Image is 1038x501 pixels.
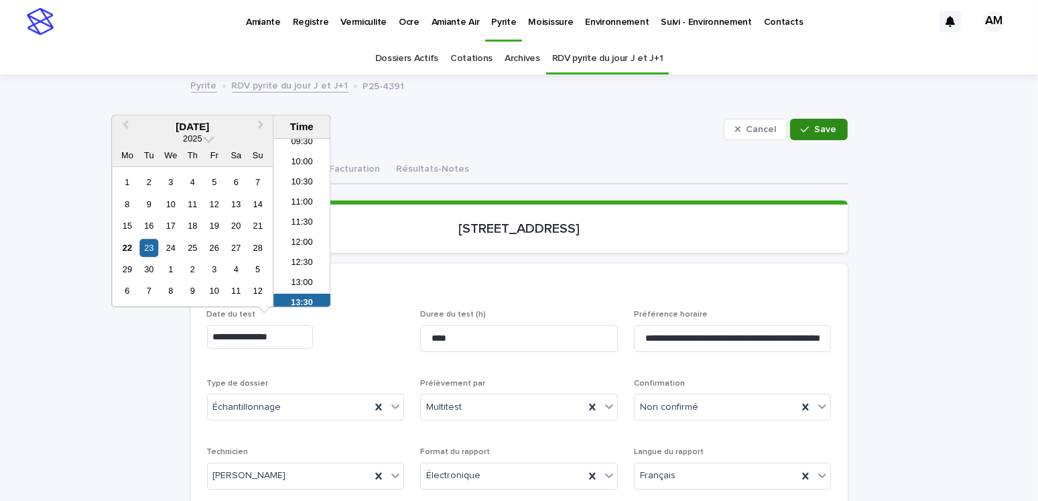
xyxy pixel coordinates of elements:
[118,195,136,213] div: Choose Monday, 8 September 2025
[117,172,269,302] div: month 2025-09
[426,400,462,414] span: Multitest
[273,254,330,274] li: 12:30
[420,380,485,388] span: Prélèvement par
[273,173,330,193] li: 10:30
[746,125,776,134] span: Cancel
[273,274,330,294] li: 13:00
[552,43,663,74] a: RDV pyrite du jour J et J+1
[363,78,405,93] p: P25-4391
[420,311,486,319] span: Duree du test (h)
[161,282,180,300] div: Choose Wednesday, 8 October 2025
[184,239,202,257] div: Choose Thursday, 25 September 2025
[273,133,330,153] li: 09:30
[273,153,330,173] li: 10:00
[205,173,223,191] div: Choose Friday, 5 September 2025
[118,173,136,191] div: Choose Monday, 1 September 2025
[205,146,223,164] div: Fr
[273,193,330,213] li: 11:00
[815,125,837,134] span: Save
[277,121,326,133] div: Time
[184,282,202,300] div: Choose Thursday, 9 October 2025
[191,77,217,93] a: Pyrite
[140,217,158,235] div: Choose Tuesday, 16 September 2025
[249,217,267,235] div: Choose Sunday, 21 September 2025
[634,448,704,456] span: Langue du rapport
[205,282,223,300] div: Choose Friday, 10 October 2025
[161,146,180,164] div: We
[213,400,281,414] span: Échantillonnage
[207,448,249,456] span: Technicien
[277,156,389,184] button: Contacts-Facturation
[118,260,136,278] div: Choose Monday, 29 September 2025
[505,43,540,74] a: Archives
[273,233,330,254] li: 12:00
[140,260,158,278] div: Choose Tuesday, 30 September 2025
[161,260,180,278] div: Choose Wednesday, 1 October 2025
[205,217,223,235] div: Choose Friday, 19 September 2025
[161,195,180,213] div: Choose Wednesday, 10 September 2025
[140,173,158,191] div: Choose Tuesday, 2 September 2025
[249,282,267,300] div: Choose Sunday, 12 October 2025
[112,121,273,133] div: [DATE]
[184,217,202,235] div: Choose Thursday, 18 September 2025
[227,239,245,257] div: Choose Saturday, 27 September 2025
[183,133,202,144] span: 2025
[249,146,267,164] div: Su
[227,217,245,235] div: Choose Saturday, 20 September 2025
[251,117,273,138] button: Next Month
[213,469,286,483] span: [PERSON_NAME]
[113,117,135,138] button: Previous Month
[118,282,136,300] div: Choose Monday, 6 October 2025
[389,156,478,184] button: Résultats-Notes
[790,119,847,140] button: Save
[140,239,158,257] div: Choose Tuesday, 23 September 2025
[207,380,269,388] span: Type de dossier
[273,294,330,314] li: 13:30
[420,448,490,456] span: Format du rapport
[118,239,136,257] div: Choose Monday, 22 September 2025
[249,239,267,257] div: Choose Sunday, 28 September 2025
[450,43,493,74] a: Cotations
[227,282,245,300] div: Choose Saturday, 11 October 2025
[191,114,718,133] p: P25-4391
[375,43,438,74] a: Dossiers Actifs
[118,217,136,235] div: Choose Monday, 15 September 2025
[273,213,330,233] li: 11:30
[161,173,180,191] div: Choose Wednesday, 3 September 2025
[634,380,685,388] span: Confirmation
[205,260,223,278] div: Choose Friday, 3 October 2025
[27,8,54,35] img: stacker-logo-s-only.png
[161,217,180,235] div: Choose Wednesday, 17 September 2025
[140,282,158,300] div: Choose Tuesday, 7 October 2025
[205,239,223,257] div: Choose Friday, 26 September 2025
[161,239,180,257] div: Choose Wednesday, 24 September 2025
[184,173,202,191] div: Choose Thursday, 4 September 2025
[184,195,202,213] div: Choose Thursday, 11 September 2025
[227,195,245,213] div: Choose Saturday, 13 September 2025
[184,260,202,278] div: Choose Thursday, 2 October 2025
[249,260,267,278] div: Choose Sunday, 5 October 2025
[426,469,480,483] span: Électronique
[724,119,788,140] button: Cancel
[227,260,245,278] div: Choose Saturday, 4 October 2025
[227,146,245,164] div: Sa
[640,469,675,483] span: Français
[249,195,267,213] div: Choose Sunday, 14 September 2025
[232,77,348,93] a: RDV pyrite du jour J et J+1
[640,400,698,414] span: Non confirmé
[184,146,202,164] div: Th
[227,173,245,191] div: Choose Saturday, 6 September 2025
[207,221,832,237] p: [STREET_ADDRESS]
[634,311,708,319] span: Préférence horaire
[249,173,267,191] div: Choose Sunday, 7 September 2025
[983,11,1004,32] div: AM
[140,146,158,164] div: Tu
[205,195,223,213] div: Choose Friday, 12 September 2025
[118,146,136,164] div: Mo
[140,195,158,213] div: Choose Tuesday, 9 September 2025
